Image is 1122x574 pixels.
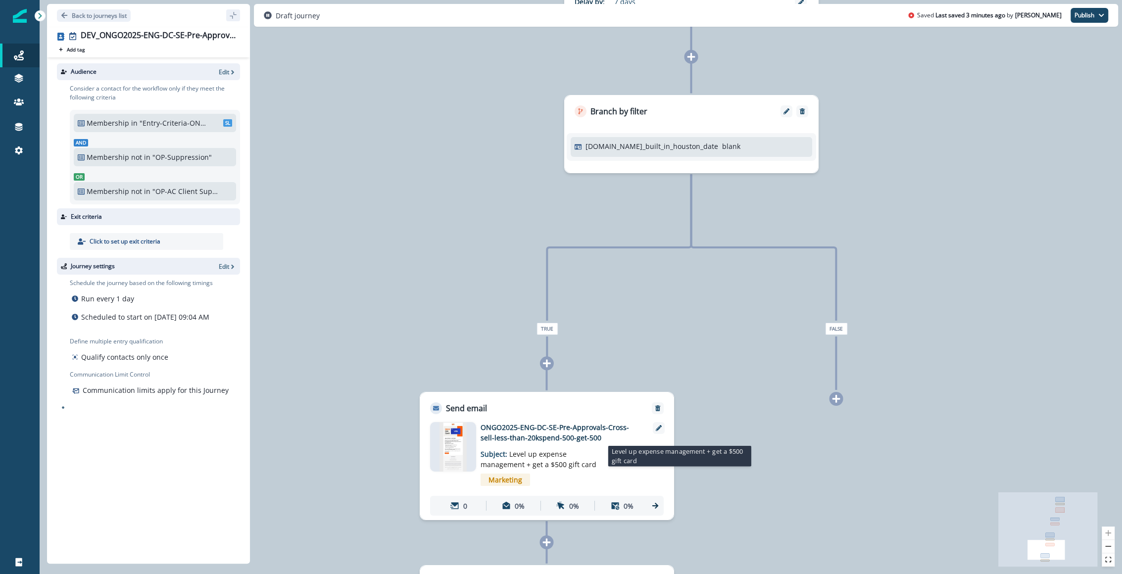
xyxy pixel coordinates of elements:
[131,118,138,128] p: in
[585,141,718,151] p: [DOMAIN_NAME]_built_in_houston_date
[691,174,836,321] g: Edge from 65e179bd-b57a-46ce-95a3-dc9d64f03b0f to node-edge-label341ff182-c703-40a9-9f93-e2355c65...
[57,9,131,22] button: Go back
[71,212,102,221] p: Exit criteria
[515,500,525,511] p: 0%
[13,9,27,23] img: Inflection
[1102,540,1115,553] button: zoom out
[1071,8,1108,23] button: Publish
[72,11,127,20] p: Back to journeys list
[623,500,633,511] p: 0%
[420,392,674,520] div: Send emailRemoveemail asset unavailableONGO2025-ENG-DC-SE-Pre-Approvals-Cross-sell-less-than-20ks...
[650,405,666,412] button: Remove
[81,352,168,362] p: Qualify contacts only once
[569,500,579,511] p: 0%
[219,262,236,271] button: Edit
[564,95,819,173] div: Branch by filterEditRemove[DOMAIN_NAME]_built_in_houston_dateblank
[446,402,487,414] p: Send email
[481,474,530,486] span: Marketing
[152,152,219,162] p: "OP-Suppression"
[463,500,467,511] p: 0
[1007,11,1013,20] p: by
[71,262,115,271] p: Journey settings
[219,68,236,76] button: Edit
[74,173,85,181] span: Or
[537,323,558,335] span: True
[81,312,209,322] p: Scheduled to start on [DATE] 09:04 AM
[152,186,219,196] p: "OP-AC Client Suppression"
[140,118,206,128] p: "Entry-Criteria-ONGO2025-ENG-DC-SE-Pre-Approvals Cross Sell-less than"
[1015,11,1062,20] p: Matt Dalrymple
[87,186,129,196] p: Membership
[57,46,87,53] button: Add tag
[722,141,740,151] p: blank
[1102,553,1115,567] button: fit view
[935,11,1005,20] p: Last saved 3 minutes ago
[219,262,229,271] p: Edit
[452,323,642,335] div: True
[219,68,229,76] p: Edit
[547,174,691,321] g: Edge from 65e179bd-b57a-46ce-95a3-dc9d64f03b0f to node-edge-label5278de91-d0f8-4217-aed9-6bf56e78...
[131,186,150,196] p: not in
[74,139,88,146] span: And
[81,293,134,304] p: Run every 1 day
[779,108,794,114] button: Edit
[917,11,934,20] p: Saved
[481,422,639,443] p: ONGO2025-ENG-DC-SE-Pre-Approvals-Cross-sell-less-than-20kspend-500-get-500
[226,9,240,21] button: sidebar collapse toggle
[825,323,847,335] span: False
[439,422,466,472] img: email asset unavailable
[276,10,320,21] p: Draft journey
[794,108,810,115] button: Remove
[87,152,129,162] p: Membership
[741,323,931,335] div: False
[87,118,129,128] p: Membership
[481,443,604,470] p: Subject:
[70,84,240,102] p: Consider a contact for the workflow only if they meet the following criteria
[71,67,97,76] p: Audience
[70,337,170,346] p: Define multiple entry qualification
[83,385,229,395] p: Communication limits apply for this Journey
[70,279,213,287] p: Schedule the journey based on the following timings
[90,237,160,246] p: Click to set up exit criteria
[481,449,596,469] span: Level up expense management + get a $500 gift card
[223,119,232,127] span: SL
[81,31,236,42] div: DEV_ONGO2025-ENG-DC-SE-Pre-Approvals Cross Sell- Self Serve LESS THAN 20K
[590,105,647,117] p: Branch by filter
[70,370,240,379] p: Communication Limit Control
[131,152,150,162] p: not in
[67,47,85,52] p: Add tag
